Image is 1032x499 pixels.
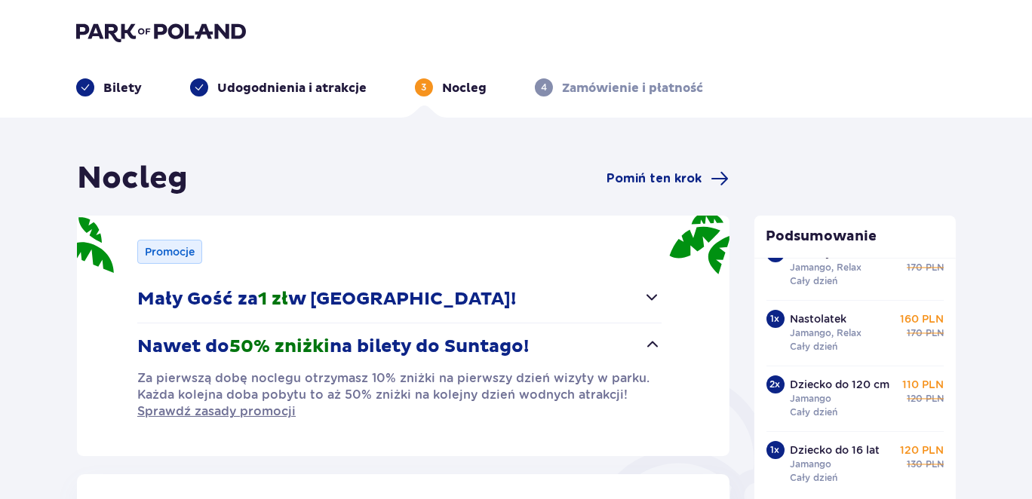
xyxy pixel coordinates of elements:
[791,311,847,326] p: Nastolatek
[145,244,195,259] p: Promocje
[76,21,246,42] img: Park of Poland logo
[137,323,662,370] button: Nawet do50% zniżkina bilety do Suntago!
[190,78,367,96] div: Udogodnienia i atrakcje
[791,377,890,392] p: Dziecko do 120 cm
[766,310,785,328] div: 1 x
[791,458,832,471] p: Jamango
[562,80,703,96] p: Zamówienie i płatność
[791,326,862,340] p: Jamango, Relax
[754,228,957,246] p: Podsumowanie
[258,288,288,311] span: 1 zł
[926,261,944,274] span: PLN
[766,375,785,393] div: 2 x
[422,81,427,94] p: 3
[791,471,838,485] p: Cały dzień
[907,458,923,471] span: 130
[607,170,702,187] span: Pomiń ten krok
[541,81,547,94] p: 4
[791,442,880,458] p: Dziecko do 16 lat
[137,403,296,420] a: Sprawdź zasady promocji
[229,335,330,358] span: 50% zniżki
[791,392,832,406] p: Jamango
[137,276,662,323] button: Mały Gość za1 złw [GEOGRAPHIC_DATA]!
[926,458,944,471] span: PLN
[907,392,923,406] span: 120
[103,80,142,96] p: Bilety
[137,288,516,311] p: Mały Gość za w [GEOGRAPHIC_DATA]!
[902,377,944,392] p: 110 PLN
[607,170,729,188] a: Pomiń ten krok
[907,261,923,274] span: 170
[217,80,367,96] p: Udogodnienia i atrakcje
[137,335,529,358] p: Nawet do na bilety do Suntago!
[442,80,487,96] p: Nocleg
[926,326,944,340] span: PLN
[415,78,487,96] div: 3Nocleg
[791,274,838,288] p: Cały dzień
[900,442,944,458] p: 120 PLN
[791,340,838,354] p: Cały dzień
[900,311,944,326] p: 160 PLN
[766,441,785,459] div: 1 x
[137,370,662,420] p: Za pierwszą dobę noclegu otrzymasz 10% zniżki na pierwszy dzień wizyty w parku. Każda kolejna dob...
[76,78,142,96] div: Bilety
[907,326,923,340] span: 170
[137,370,662,420] div: Nawet do50% zniżkina bilety do Suntago!
[791,261,862,274] p: Jamango, Relax
[791,406,838,419] p: Cały dzień
[926,392,944,406] span: PLN
[77,160,188,197] h1: Nocleg
[535,78,703,96] div: 4Zamówienie i płatność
